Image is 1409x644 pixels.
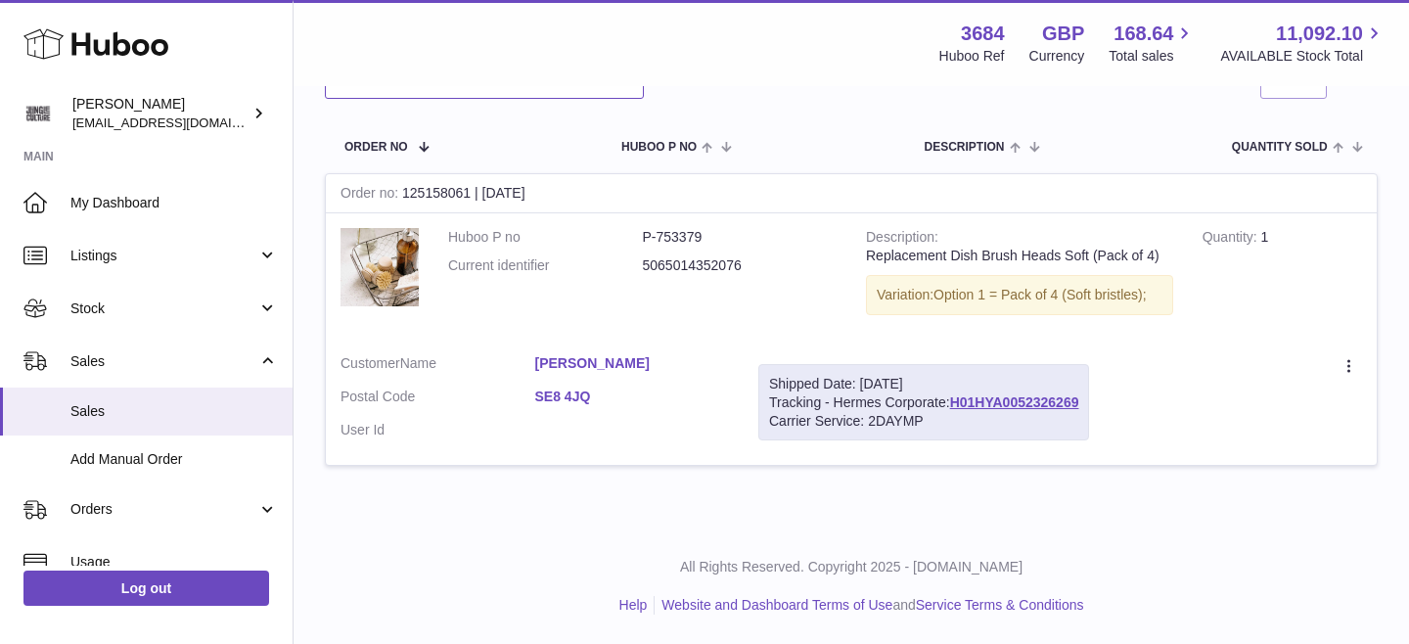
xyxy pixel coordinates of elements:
[341,355,400,371] span: Customer
[535,354,730,373] a: [PERSON_NAME]
[535,388,730,406] a: SE8 4JQ
[1188,213,1377,340] td: 1
[643,256,838,275] dd: 5065014352076
[23,99,53,128] img: theinternationalventure@gmail.com
[916,597,1084,613] a: Service Terms & Conditions
[866,229,938,250] strong: Description
[326,174,1377,213] div: 125158061 | [DATE]
[448,256,643,275] dt: Current identifier
[70,500,257,519] span: Orders
[70,299,257,318] span: Stock
[70,194,278,212] span: My Dashboard
[1220,21,1386,66] a: 11,092.10 AVAILABLE Stock Total
[643,228,838,247] dd: P-753379
[1232,141,1328,154] span: Quantity Sold
[70,352,257,371] span: Sales
[70,402,278,421] span: Sales
[758,364,1089,441] div: Tracking - Hermes Corporate:
[70,450,278,469] span: Add Manual Order
[661,597,892,613] a: Website and Dashboard Terms of Use
[23,571,269,606] a: Log out
[621,141,697,154] span: Huboo P no
[341,228,419,306] img: 36841753440611.jpg
[1114,21,1173,47] span: 168.64
[70,553,278,572] span: Usage
[309,558,1393,576] p: All Rights Reserved. Copyright 2025 - [DOMAIN_NAME]
[341,388,535,411] dt: Postal Code
[70,247,257,265] span: Listings
[72,95,249,132] div: [PERSON_NAME]
[619,597,648,613] a: Help
[1109,21,1196,66] a: 168.64 Total sales
[1029,47,1085,66] div: Currency
[1203,229,1261,250] strong: Quantity
[769,375,1078,393] div: Shipped Date: [DATE]
[344,141,408,154] span: Order No
[1276,21,1363,47] span: 11,092.10
[72,115,288,130] span: [EMAIL_ADDRESS][DOMAIN_NAME]
[950,394,1079,410] a: H01HYA0052326269
[933,287,1147,302] span: Option 1 = Pack of 4 (Soft bristles);
[866,275,1173,315] div: Variation:
[924,141,1004,154] span: Description
[769,412,1078,431] div: Carrier Service: 2DAYMP
[341,421,535,439] dt: User Id
[961,21,1005,47] strong: 3684
[939,47,1005,66] div: Huboo Ref
[341,185,402,206] strong: Order no
[1220,47,1386,66] span: AVAILABLE Stock Total
[1109,47,1196,66] span: Total sales
[1042,21,1084,47] strong: GBP
[341,354,535,378] dt: Name
[448,228,643,247] dt: Huboo P no
[655,596,1083,615] li: and
[866,247,1173,265] div: Replacement Dish Brush Heads Soft (Pack of 4)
